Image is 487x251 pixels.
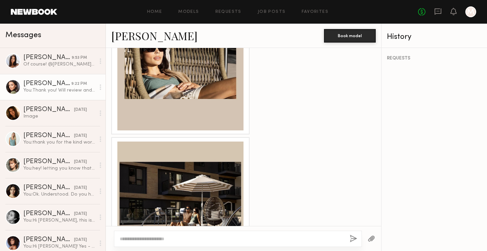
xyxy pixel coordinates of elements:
[72,55,87,61] div: 9:53 PM
[215,10,241,14] a: Requests
[324,32,376,38] a: Book model
[23,243,95,250] div: You: Hi [PERSON_NAME]! Yes - Sitano! [DATE] is the official date. Do you live in [GEOGRAPHIC_DATA...
[23,113,95,120] div: Image
[23,61,95,68] div: Of course! @[PERSON_NAME] And yes I drive :)
[74,185,87,191] div: [DATE]
[74,237,87,243] div: [DATE]
[23,165,95,172] div: You: hey! letting you know that ive been contacting newbook to edit the payment to $450 v. $600. ...
[302,10,328,14] a: Favorites
[258,10,286,14] a: Job Posts
[387,33,482,41] div: History
[23,87,95,94] div: You: Thank you! Will review and get back you!
[23,184,74,191] div: [PERSON_NAME]
[23,210,74,217] div: [PERSON_NAME]
[23,158,74,165] div: [PERSON_NAME]
[147,10,162,14] a: Home
[23,236,74,243] div: [PERSON_NAME]
[23,132,74,139] div: [PERSON_NAME]
[111,28,198,43] a: [PERSON_NAME]
[23,217,95,224] div: You: Hi [PERSON_NAME], this is [PERSON_NAME] with [PERSON_NAME]. I just sent you an email to chec...
[23,80,71,87] div: [PERSON_NAME]
[387,56,482,61] div: REQUESTS
[23,106,74,113] div: [PERSON_NAME]
[324,29,376,43] button: Book model
[23,54,72,61] div: [PERSON_NAME]
[71,81,87,87] div: 9:22 PM
[23,139,95,146] div: You: thank you for the kind words! and congrats! i have a [DEMOGRAPHIC_DATA] so i understand what...
[74,107,87,113] div: [DATE]
[5,31,41,39] span: Messages
[74,211,87,217] div: [DATE]
[74,133,87,139] div: [DATE]
[178,10,199,14] a: Models
[74,159,87,165] div: [DATE]
[465,6,476,17] a: M
[23,191,95,198] div: You: Ok. Understood. Do you have an Instagram or other photos you can share? I have an opening fo...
